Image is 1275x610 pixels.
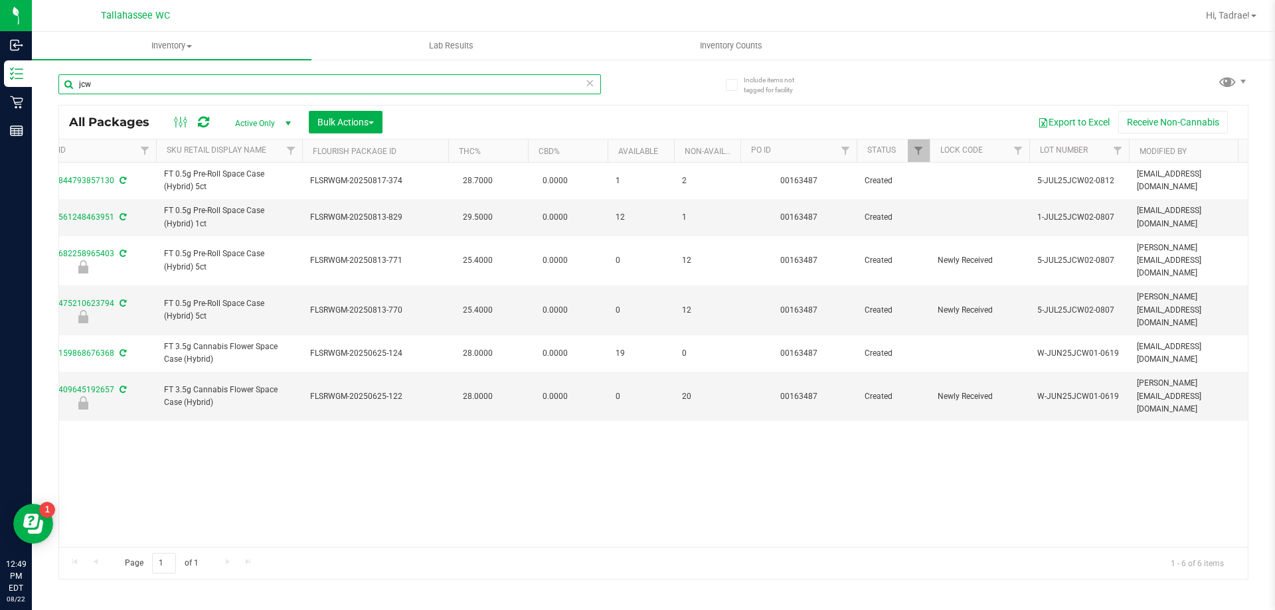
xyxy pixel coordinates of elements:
[682,211,732,224] span: 1
[101,10,170,21] span: Tallahassee WC
[134,139,156,162] a: Filter
[164,168,294,193] span: FT 0.5g Pre-Roll Space Case (Hybrid) 5ct
[10,67,23,80] inline-svg: Inventory
[456,171,499,191] span: 28.7000
[167,145,266,155] a: Sku Retail Display Name
[1040,145,1088,155] a: Lot Number
[865,254,922,267] span: Created
[118,299,126,308] span: Sync from Compliance System
[536,251,574,270] span: 0.0000
[1107,139,1129,162] a: Filter
[32,40,311,52] span: Inventory
[40,299,114,308] a: 6979475210623794
[1137,377,1254,416] span: [PERSON_NAME][EMAIL_ADDRESS][DOMAIN_NAME]
[69,115,163,129] span: All Packages
[585,74,594,92] span: Clear
[1140,147,1187,156] a: Modified By
[456,301,499,320] span: 25.4000
[616,254,666,267] span: 0
[865,304,922,317] span: Created
[1137,341,1254,366] span: [EMAIL_ADDRESS][DOMAIN_NAME]
[310,254,440,267] span: FLSRWGM-20250813-771
[1037,304,1121,317] span: 5-JUL25JCW02-0807
[8,396,158,410] div: Newly Received
[682,254,732,267] span: 12
[1037,390,1121,403] span: W-JUN25JCW01-0619
[616,390,666,403] span: 0
[618,147,658,156] a: Available
[938,254,1021,267] span: Newly Received
[780,392,817,401] a: 00163487
[459,147,481,156] a: THC%
[682,390,732,403] span: 20
[780,176,817,185] a: 00163487
[310,211,440,224] span: FLSRWGM-20250813-829
[456,344,499,363] span: 28.0000
[152,553,176,573] input: 1
[1118,111,1228,133] button: Receive Non-Cannabis
[539,147,560,156] a: CBD%
[118,385,126,394] span: Sync from Compliance System
[616,175,666,187] span: 1
[40,249,114,258] a: 7329682258965403
[39,502,55,518] iframe: Resource center unread badge
[164,341,294,366] span: FT 3.5g Cannabis Flower Space Case (Hybrid)
[317,117,374,127] span: Bulk Actions
[744,75,810,95] span: Include items not tagged for facility
[10,38,23,52] inline-svg: Inbound
[865,347,922,360] span: Created
[32,32,311,60] a: Inventory
[13,504,53,544] iframe: Resource center
[780,305,817,315] a: 00163487
[118,348,126,358] span: Sync from Compliance System
[1029,111,1118,133] button: Export to Excel
[456,387,499,406] span: 28.0000
[310,175,440,187] span: FLSRWGM-20250817-374
[1137,242,1254,280] span: [PERSON_NAME][EMAIL_ADDRESS][DOMAIN_NAME]
[310,390,440,403] span: FLSRWGM-20250625-122
[6,594,26,604] p: 08/22
[40,212,114,222] a: 1899561248463951
[682,304,732,317] span: 12
[164,204,294,230] span: FT 0.5g Pre-Roll Space Case (Hybrid) 1ct
[616,211,666,224] span: 12
[411,40,491,52] span: Lab Results
[311,32,591,60] a: Lab Results
[10,124,23,137] inline-svg: Reports
[280,139,302,162] a: Filter
[938,390,1021,403] span: Newly Received
[118,176,126,185] span: Sync from Compliance System
[536,387,574,406] span: 0.0000
[118,249,126,258] span: Sync from Compliance System
[164,384,294,409] span: FT 3.5g Cannabis Flower Space Case (Hybrid)
[1137,291,1254,329] span: [PERSON_NAME][EMAIL_ADDRESS][DOMAIN_NAME]
[751,145,771,155] a: PO ID
[8,260,158,273] div: Newly Received
[309,111,382,133] button: Bulk Actions
[8,310,158,323] div: Newly Received
[1137,168,1254,193] span: [EMAIL_ADDRESS][DOMAIN_NAME]
[6,558,26,594] p: 12:49 PM EDT
[780,256,817,265] a: 00163487
[456,251,499,270] span: 25.4000
[682,347,732,360] span: 0
[1037,347,1121,360] span: W-JUN25JCW01-0619
[536,208,574,227] span: 0.0000
[536,301,574,320] span: 0.0000
[591,32,871,60] a: Inventory Counts
[780,212,817,222] a: 00163487
[536,171,574,191] span: 0.0000
[908,139,930,162] a: Filter
[682,175,732,187] span: 2
[164,297,294,323] span: FT 0.5g Pre-Roll Space Case (Hybrid) 5ct
[1160,553,1234,573] span: 1 - 6 of 6 items
[40,176,114,185] a: 2264844793857130
[114,553,209,573] span: Page of 1
[40,385,114,394] a: 8003409645192657
[685,147,744,156] a: Non-Available
[938,304,1021,317] span: Newly Received
[310,304,440,317] span: FLSRWGM-20250813-770
[1037,175,1121,187] span: 5-JUL25JCW02-0812
[865,175,922,187] span: Created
